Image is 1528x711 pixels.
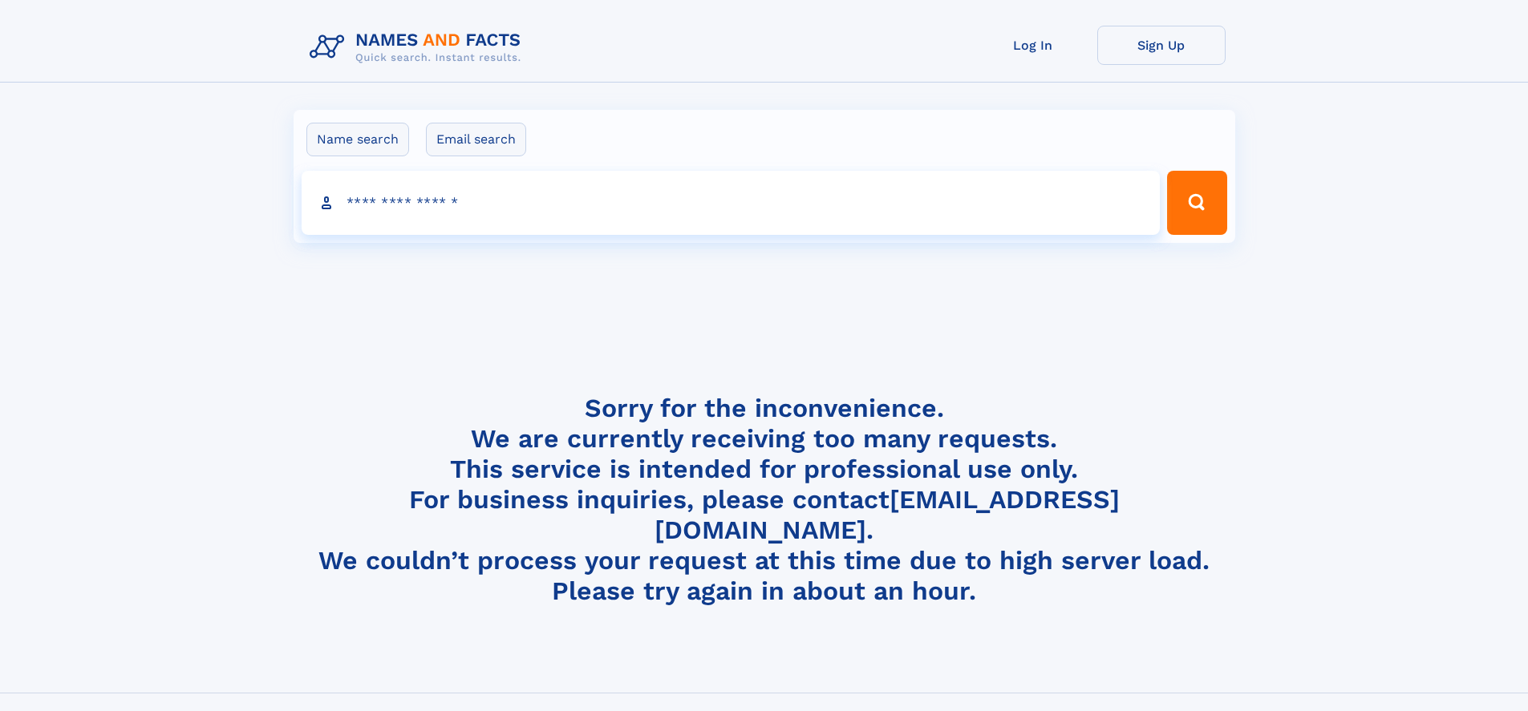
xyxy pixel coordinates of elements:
[306,123,409,156] label: Name search
[969,26,1097,65] a: Log In
[1097,26,1226,65] a: Sign Up
[303,393,1226,607] h4: Sorry for the inconvenience. We are currently receiving too many requests. This service is intend...
[1167,171,1226,235] button: Search Button
[303,26,534,69] img: Logo Names and Facts
[655,484,1120,545] a: [EMAIL_ADDRESS][DOMAIN_NAME]
[426,123,526,156] label: Email search
[302,171,1161,235] input: search input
